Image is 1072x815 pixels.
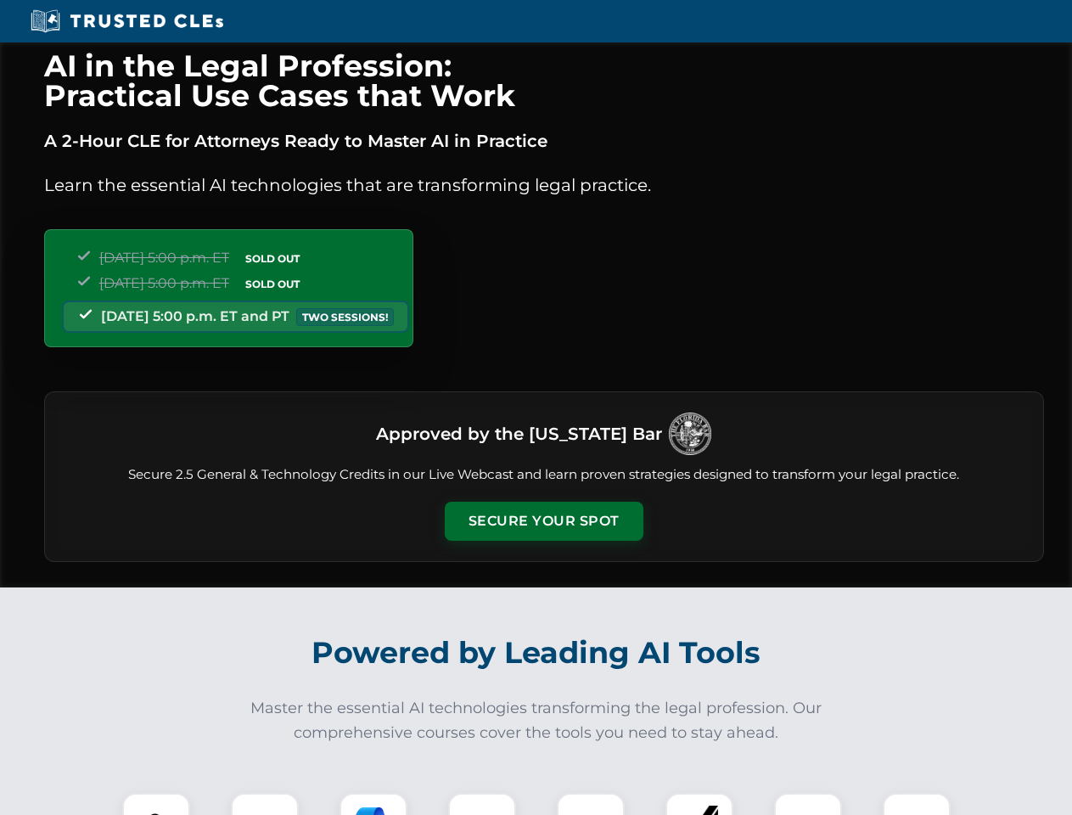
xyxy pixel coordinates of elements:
img: Trusted CLEs [25,8,228,34]
h1: AI in the Legal Profession: Practical Use Cases that Work [44,51,1044,110]
span: [DATE] 5:00 p.m. ET [99,275,229,291]
button: Secure Your Spot [445,502,643,541]
h2: Powered by Leading AI Tools [66,623,1007,683]
p: Learn the essential AI technologies that are transforming legal practice. [44,171,1044,199]
img: Logo [669,413,711,455]
span: [DATE] 5:00 p.m. ET [99,250,229,266]
p: Secure 2.5 General & Technology Credits in our Live Webcast and learn proven strategies designed ... [65,465,1023,485]
p: A 2-Hour CLE for Attorneys Ready to Master AI in Practice [44,127,1044,155]
h3: Approved by the [US_STATE] Bar [376,419,662,449]
span: SOLD OUT [239,275,306,293]
span: SOLD OUT [239,250,306,267]
p: Master the essential AI technologies transforming the legal profession. Our comprehensive courses... [239,696,833,745]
